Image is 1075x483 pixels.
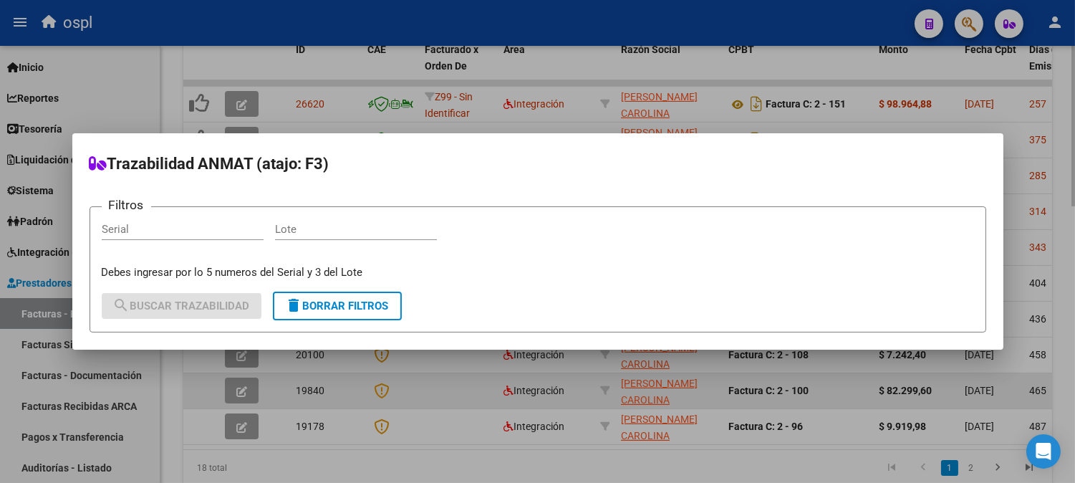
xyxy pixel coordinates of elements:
[102,196,151,214] h3: Filtros
[286,300,389,312] span: Borrar Filtros
[113,297,130,314] mat-icon: search
[113,300,250,312] span: Buscar Trazabilidad
[1026,434,1061,469] div: Open Intercom Messenger
[273,292,402,320] button: Borrar Filtros
[102,293,261,319] button: Buscar Trazabilidad
[102,264,974,281] p: Debes ingresar por lo 5 numeros del Serial y 3 del Lote
[286,297,303,314] mat-icon: delete
[90,150,986,178] h2: Trazabilidad ANMAT (atajo: F3)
